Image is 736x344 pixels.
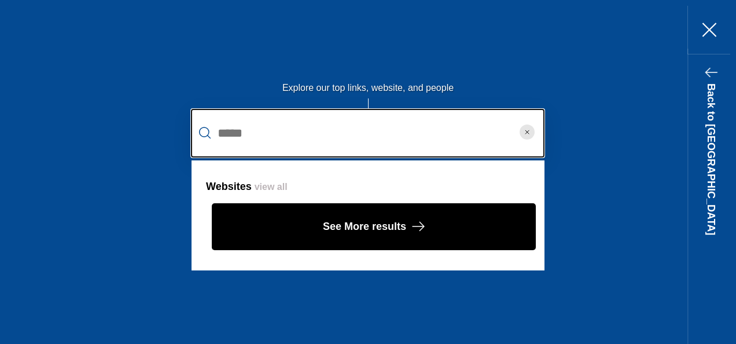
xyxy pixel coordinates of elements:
span: Back to [GEOGRAPHIC_DATA] [705,83,717,235]
a: See More results [206,203,530,250]
button: reset [510,109,544,158]
span: Websites [206,181,252,192]
span: view all [255,182,288,192]
label: Explore our top links, website, and people [192,83,544,98]
span: See More results [323,218,406,236]
a: Websites view all [206,181,288,192]
button: See More results [212,203,536,250]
